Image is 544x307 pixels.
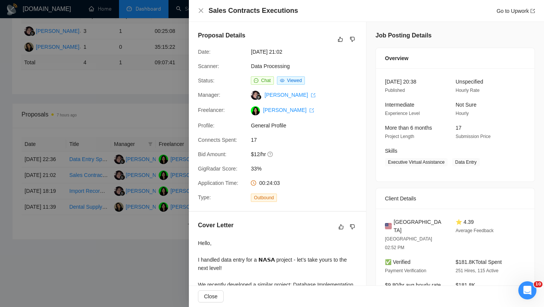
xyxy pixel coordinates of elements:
[385,125,432,131] span: More than 6 months
[251,136,364,144] span: 17
[198,78,215,84] span: Status:
[198,49,210,55] span: Date:
[496,8,535,14] a: Go to Upworkexport
[198,31,245,40] h5: Proposal Details
[251,164,364,173] span: 33%
[394,218,444,234] span: [GEOGRAPHIC_DATA]
[456,259,502,265] span: $181.8K Total Spent
[198,137,237,143] span: Connects Spent:
[385,54,408,62] span: Overview
[376,31,431,40] h5: Job Posting Details
[198,107,225,113] span: Freelancer:
[348,222,357,231] button: dislike
[198,8,204,14] button: Close
[385,268,426,273] span: Payment Verification
[198,122,215,129] span: Profile:
[198,92,220,98] span: Manager:
[251,48,364,56] span: [DATE] 21:02
[385,88,405,93] span: Published
[456,228,494,233] span: Average Feedback
[280,78,284,83] span: eye
[385,188,525,209] div: Client Details
[337,222,346,231] button: like
[263,107,314,113] a: [PERSON_NAME] export
[385,111,420,116] span: Experience Level
[204,292,218,301] span: Close
[456,219,474,225] span: ⭐ 4.39
[251,63,290,69] a: Data Processing
[456,282,475,288] span: $181.8K
[256,95,261,100] img: gigradar-bm.png
[336,35,345,44] button: like
[251,150,364,158] span: $12/hr
[385,102,414,108] span: Intermediate
[198,8,204,14] span: close
[251,121,364,130] span: General Profile
[251,106,260,115] img: c1goVuP_CWJl2YRc4NUJek8H-qrzILrYI06Y4UPcPuP5RvAGnc1CI6AQhfAW2sQ7Vf
[198,180,238,186] span: Application Time:
[198,221,233,230] h5: Cover Letter
[198,151,227,157] span: Bid Amount:
[385,148,397,154] span: Skills
[251,194,277,202] span: Outbound
[385,222,392,230] img: 🇺🇸
[452,158,480,166] span: Data Entry
[251,180,256,186] span: clock-circle
[385,158,448,166] span: Executive Virtual Assistance
[385,79,416,85] span: [DATE] 20:38
[264,92,315,98] a: [PERSON_NAME] export
[261,78,270,83] span: Chat
[456,79,483,85] span: Unspecified
[385,282,441,296] span: $9.80/hr avg hourly rate paid
[267,151,274,157] span: question-circle
[456,134,491,139] span: Submission Price
[348,35,357,44] button: dislike
[338,224,344,230] span: like
[198,166,237,172] span: GigRadar Score:
[259,180,280,186] span: 00:24:03
[518,281,536,299] iframe: Intercom live chat
[287,78,302,83] span: Viewed
[385,236,432,250] span: [GEOGRAPHIC_DATA] 02:52 PM
[385,134,414,139] span: Project Length
[198,63,219,69] span: Scanner:
[456,102,476,108] span: Not Sure
[254,78,258,83] span: message
[350,224,355,230] span: dislike
[530,9,535,13] span: export
[350,36,355,42] span: dislike
[456,268,498,273] span: 251 Hires, 115 Active
[456,88,479,93] span: Hourly Rate
[456,125,462,131] span: 17
[534,281,542,287] span: 10
[456,111,469,116] span: Hourly
[311,93,315,98] span: export
[309,108,314,113] span: export
[338,36,343,42] span: like
[385,259,411,265] span: ✅ Verified
[198,194,211,200] span: Type:
[198,290,224,302] button: Close
[209,6,298,16] h4: Sales Contracts Executions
